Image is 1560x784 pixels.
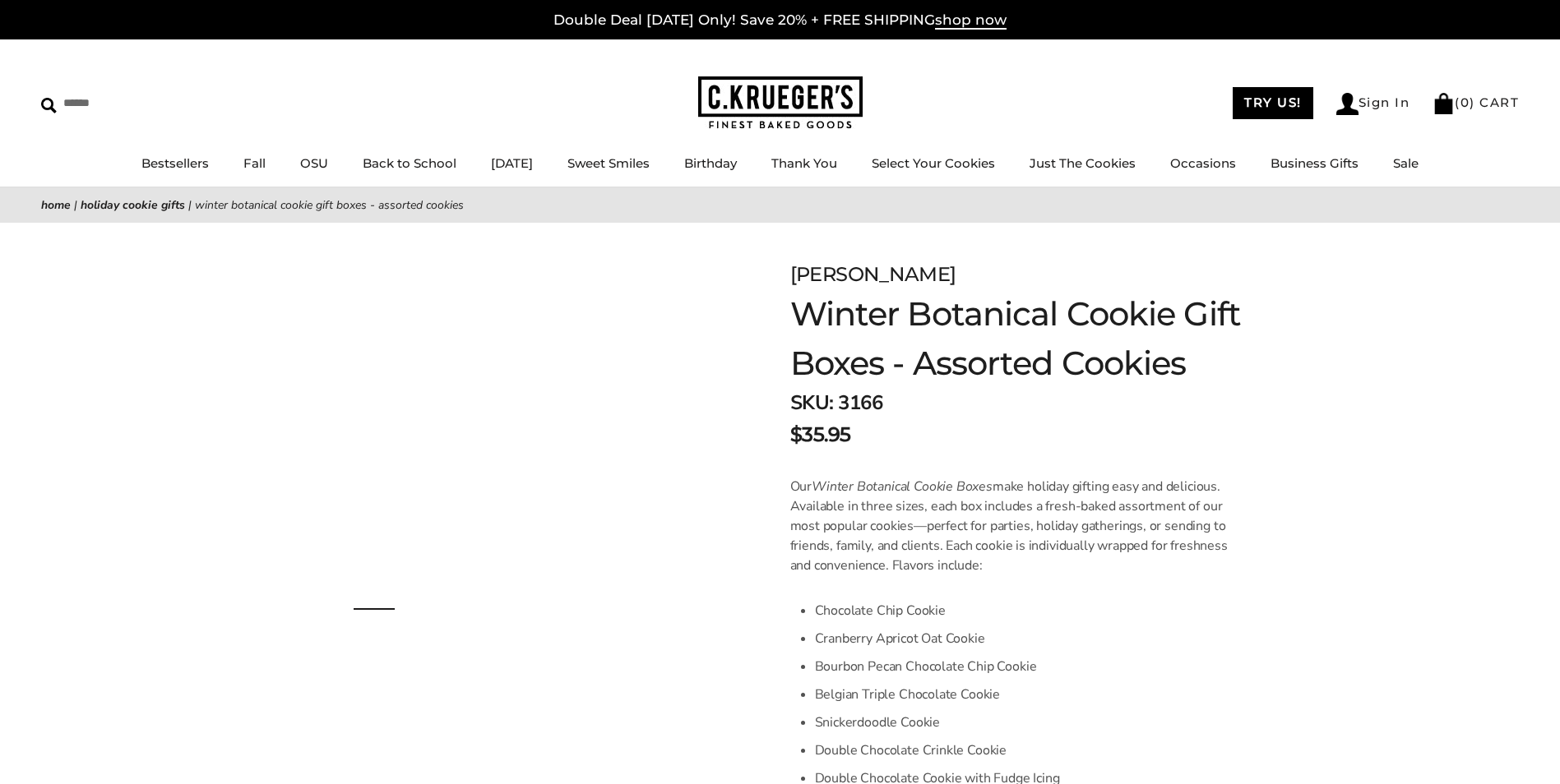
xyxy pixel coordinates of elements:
[815,736,1240,764] li: Double Chocolate Crinkle Cookie
[698,76,863,130] img: C.KRUEGER'S
[872,155,995,171] a: Select Your Cookies
[790,260,1315,289] div: [PERSON_NAME]
[74,197,77,213] span: |
[815,708,1240,736] li: Snickerdoodle Cookie
[790,477,1240,575] p: Our make holiday gifting easy and delicious. Available in three sizes, each box includes a fresh-...
[1170,155,1236,171] a: Occasions
[1336,93,1410,115] a: Sign In
[1460,95,1470,110] span: 0
[790,390,834,416] strong: SKU:
[243,155,266,171] a: Fall
[838,390,882,416] span: 3166
[812,477,993,496] em: Winter Botanical Cookie Boxes
[141,155,209,171] a: Bestsellers
[491,155,533,171] a: [DATE]
[1433,93,1455,114] img: Bag
[41,196,1519,214] nav: breadcrumbs
[1336,93,1359,115] img: Account
[684,155,737,171] a: Birthday
[790,420,851,450] span: $35.95
[363,155,456,171] a: Back to School
[41,197,71,213] a: Home
[790,289,1315,388] h1: Winter Botanical Cookie Gift Boxes - Assorted Cookies
[771,155,837,171] a: Thank You
[41,90,237,116] input: Search
[815,625,1240,653] li: Cranberry Apricot Oat Cookie
[935,12,1007,30] span: shop now
[1433,95,1519,110] a: (0) CART
[567,155,650,171] a: Sweet Smiles
[815,680,1240,708] li: Belgian Triple Chocolate Cookie
[815,653,1240,680] li: Bourbon Pecan Chocolate Chip Cookie
[1233,87,1313,119] a: TRY US!
[1393,155,1419,171] a: Sale
[195,197,464,213] span: Winter Botanical Cookie Gift Boxes - Assorted Cookies
[1030,155,1136,171] a: Just The Cookies
[300,155,328,171] a: OSU
[815,597,1240,625] li: Chocolate Chip Cookie
[188,197,192,213] span: |
[41,98,57,113] img: Search
[1271,155,1359,171] a: Business Gifts
[81,197,185,213] a: Holiday Cookie Gifts
[553,12,1007,30] a: Double Deal [DATE] Only! Save 20% + FREE SHIPPINGshop now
